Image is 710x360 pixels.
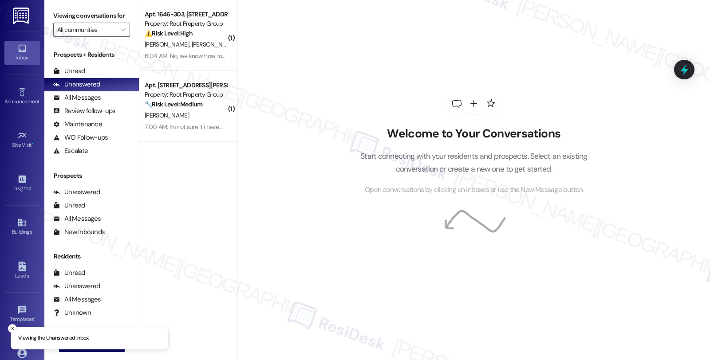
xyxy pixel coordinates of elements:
span: • [39,97,41,103]
div: Apt. [STREET_ADDRESS][PERSON_NAME] [145,81,227,90]
p: Viewing the Unanswered inbox [18,334,89,342]
span: [PERSON_NAME] [145,40,192,48]
i:  [121,26,126,33]
span: [PERSON_NAME] [192,40,236,48]
button: Close toast [8,324,17,333]
div: WO Follow-ups [53,133,108,142]
div: Unread [53,201,85,210]
div: All Messages [53,295,101,304]
a: Site Visit • [4,128,40,152]
div: Unanswered [53,282,100,291]
a: Templates • [4,302,40,326]
div: Unanswered [53,188,100,197]
a: Inbox [4,41,40,65]
div: 6:04 AM: No, we know how to put in maintenance requests. That's how this conversation began [145,52,390,60]
div: Unanswered [53,80,100,89]
div: All Messages [53,93,101,102]
div: Review follow-ups [53,106,115,116]
span: [PERSON_NAME] [145,111,189,119]
span: • [31,184,32,190]
strong: 🔧 Risk Level: Medium [145,100,202,108]
span: Open conversations by clicking on inboxes or use the New Message button [365,184,583,196]
div: Unread [53,268,85,278]
p: Start connecting with your residents and prospects. Select an existing conversation or create a n... [347,150,601,175]
a: Insights • [4,172,40,196]
div: All Messages [53,214,101,223]
div: Apt. 1646-303, [STREET_ADDRESS] [145,10,227,19]
div: Property: Root Property Group [145,19,227,28]
label: Viewing conversations for [53,9,130,23]
a: Leads [4,259,40,283]
div: Prospects [44,171,139,180]
div: Property: Root Property Group [145,90,227,99]
img: ResiDesk Logo [13,8,31,24]
input: All communities [57,23,116,37]
div: Prospects + Residents [44,50,139,59]
div: Residents [44,252,139,261]
div: Maintenance [53,120,102,129]
h2: Welcome to Your Conversations [347,127,601,141]
a: Buildings [4,215,40,239]
div: Unread [53,67,85,76]
div: 7:00 AM: Im not sure if i have been assigned one already. How can we find out? Last time i saw th... [145,123,529,131]
strong: ⚠️ Risk Level: High [145,29,193,37]
span: • [32,141,33,147]
div: Unknown [53,308,91,317]
div: New Inbounds [53,227,105,237]
span: • [34,315,35,321]
div: Escalate [53,146,88,156]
